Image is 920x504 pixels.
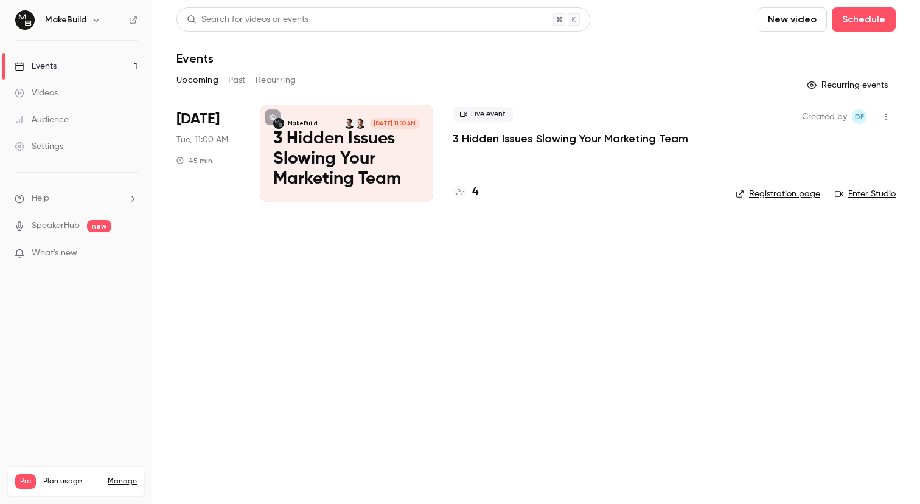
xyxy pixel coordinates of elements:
[15,474,36,489] span: Pro
[801,75,896,95] button: Recurring events
[472,184,478,200] h4: 4
[32,247,77,260] span: What's new
[176,109,220,129] span: [DATE]
[108,477,137,486] a: Manage
[453,184,478,200] a: 4
[15,10,35,30] img: MakeBuild
[176,134,228,146] span: Tue, 11:00 AM
[43,477,100,486] span: Plan usage
[288,120,318,127] p: MakeBuild
[260,105,433,202] a: 3 Hidden Issues Slowing Your Marketing TeamMakeBuildTim JanesDan Foster[DATE] 11:00 AM3 Hidden Is...
[835,188,896,200] a: Enter Studio
[355,118,366,129] img: Tim Janes
[344,118,355,129] img: Dan Foster
[453,131,688,146] a: 3 Hidden Issues Slowing Your Marketing Team
[176,156,212,165] div: 45 min
[256,71,296,90] button: Recurring
[45,14,86,26] h6: MakeBuild
[736,188,820,200] a: Registration page
[32,192,49,205] span: Help
[855,109,864,124] span: DF
[32,219,80,232] a: SpeakerHub
[123,248,138,259] iframe: Noticeable Trigger
[758,7,827,32] button: New video
[228,71,246,90] button: Past
[802,109,847,124] span: Created by
[176,71,218,90] button: Upcoming
[15,60,57,72] div: Events
[15,87,58,99] div: Videos
[15,114,69,126] div: Audience
[852,109,866,124] span: Dan Foster
[187,13,308,26] div: Search for videos or events
[273,129,420,189] p: 3 Hidden Issues Slowing Your Marketing Team
[176,105,240,202] div: Sep 9 Tue, 11:00 AM (Europe/London)
[87,220,111,232] span: new
[832,7,896,32] button: Schedule
[15,192,138,205] li: help-dropdown-opener
[453,107,513,122] span: Live event
[370,118,420,129] span: [DATE] 11:00 AM
[176,51,214,66] h1: Events
[15,140,63,153] div: Settings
